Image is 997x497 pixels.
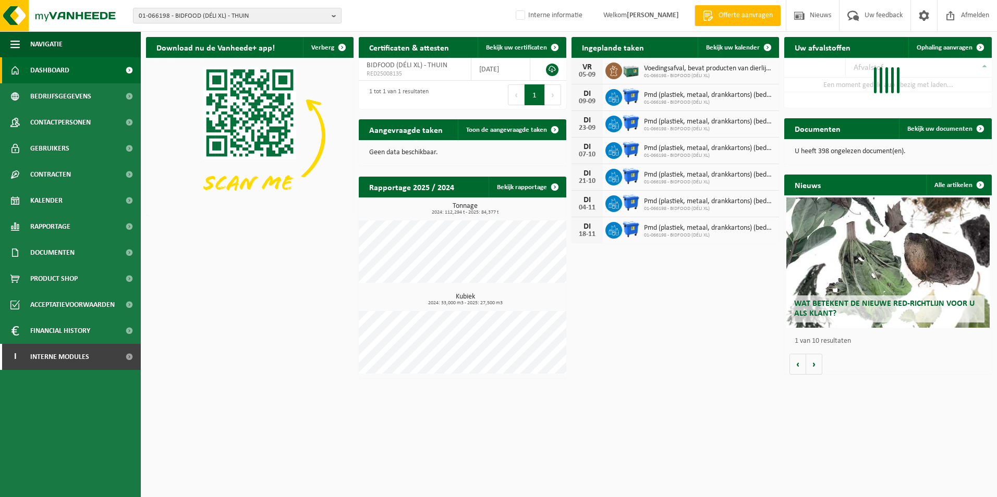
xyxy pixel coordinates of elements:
[359,119,453,140] h2: Aangevraagde taken
[695,5,781,26] a: Offerte aanvragen
[10,344,20,370] span: I
[525,84,545,105] button: 1
[466,127,547,133] span: Toon de aangevraagde taken
[369,149,556,156] p: Geen data beschikbaar.
[644,118,774,126] span: Pmd (plastiek, metaal, drankkartons) (bedrijven)
[899,118,991,139] a: Bekijk uw documenten
[577,169,598,178] div: DI
[622,167,640,185] img: WB-1100-HPE-BE-01
[644,65,774,73] span: Voedingsafval, bevat producten van dierlijke oorsprong, gemengde verpakking (exc...
[577,98,598,105] div: 09-09
[30,344,89,370] span: Interne modules
[644,179,774,185] span: 01-066198 - BIDFOOD (DÉLI XL)
[30,214,70,240] span: Rapportage
[577,125,598,132] div: 23-09
[303,37,352,58] button: Verberg
[577,151,598,158] div: 07-10
[30,161,71,188] span: Contracten
[644,144,774,153] span: Pmd (plastiek, metaal, drankkartons) (bedrijven)
[364,210,566,215] span: 2024: 112,294 t - 2025: 84,377 t
[784,175,831,195] h2: Nieuws
[795,338,987,345] p: 1 van 10 resultaten
[364,203,566,215] h3: Tonnage
[622,220,640,238] img: WB-1100-HPE-BE-01
[698,37,778,58] a: Bekijk uw kalender
[30,83,91,109] span: Bedrijfsgegevens
[644,126,774,132] span: 01-066198 - BIDFOOD (DÉLI XL)
[30,188,63,214] span: Kalender
[716,10,775,21] span: Offerte aanvragen
[364,293,566,306] h3: Kubiek
[577,204,598,212] div: 04-11
[644,224,774,232] span: Pmd (plastiek, metaal, drankkartons) (bedrijven)
[908,37,991,58] a: Ophaling aanvragen
[139,8,327,24] span: 01-066198 - BIDFOOD (DÉLI XL) - THUIN
[367,70,463,78] span: RED25008135
[146,37,285,57] h2: Download nu de Vanheede+ app!
[577,143,598,151] div: DI
[364,83,429,106] div: 1 tot 1 van 1 resultaten
[644,232,774,239] span: 01-066198 - BIDFOOD (DÉLI XL)
[458,119,565,140] a: Toon de aangevraagde taken
[311,44,334,51] span: Verberg
[644,91,774,100] span: Pmd (plastiek, metaal, drankkartons) (bedrijven)
[644,197,774,206] span: Pmd (plastiek, metaal, drankkartons) (bedrijven)
[706,44,760,51] span: Bekijk uw kalender
[489,177,565,197] a: Bekijk rapportage
[30,318,90,344] span: Financial History
[577,196,598,204] div: DI
[508,84,525,105] button: Previous
[577,178,598,185] div: 21-10
[806,354,822,375] button: Volgende
[146,58,354,214] img: Download de VHEPlus App
[367,61,447,69] span: BIDFOOD (DÉLI XL) - THUIN
[577,231,598,238] div: 18-11
[30,266,78,292] span: Product Shop
[577,222,598,231] div: DI
[364,301,566,306] span: 2024: 33,000 m3 - 2025: 27,500 m3
[572,37,654,57] h2: Ingeplande taken
[627,11,679,19] strong: [PERSON_NAME]
[644,171,774,179] span: Pmd (plastiek, metaal, drankkartons) (bedrijven)
[30,240,75,266] span: Documenten
[577,71,598,79] div: 05-09
[486,44,547,51] span: Bekijk uw certificaten
[30,109,91,135] span: Contactpersonen
[30,57,69,83] span: Dashboard
[30,292,115,318] span: Acceptatievoorwaarden
[644,100,774,106] span: 01-066198 - BIDFOOD (DÉLI XL)
[784,37,861,57] h2: Uw afvalstoffen
[359,37,459,57] h2: Certificaten & attesten
[622,61,640,79] img: PB-LB-0680-HPE-GN-01
[789,354,806,375] button: Vorige
[30,135,69,161] span: Gebruikers
[644,73,774,79] span: 01-066198 - BIDFOOD (DÉLI XL)
[30,31,63,57] span: Navigatie
[478,37,565,58] a: Bekijk uw certificaten
[786,197,990,328] a: Wat betekent de nieuwe RED-richtlijn voor u als klant?
[794,300,975,318] span: Wat betekent de nieuwe RED-richtlijn voor u als klant?
[644,206,774,212] span: 01-066198 - BIDFOOD (DÉLI XL)
[795,148,981,155] p: U heeft 398 ongelezen document(en).
[622,114,640,132] img: WB-1100-HPE-BE-01
[514,8,582,23] label: Interne informatie
[784,118,851,139] h2: Documenten
[577,90,598,98] div: DI
[622,194,640,212] img: WB-1100-HPE-BE-01
[644,153,774,159] span: 01-066198 - BIDFOOD (DÉLI XL)
[359,177,465,197] h2: Rapportage 2025 / 2024
[907,126,972,132] span: Bekijk uw documenten
[545,84,561,105] button: Next
[926,175,991,195] a: Alle artikelen
[917,44,972,51] span: Ophaling aanvragen
[622,88,640,105] img: WB-1100-HPE-BE-01
[622,141,640,158] img: WB-1100-HPE-BE-01
[471,58,530,81] td: [DATE]
[133,8,342,23] button: 01-066198 - BIDFOOD (DÉLI XL) - THUIN
[577,63,598,71] div: VR
[577,116,598,125] div: DI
